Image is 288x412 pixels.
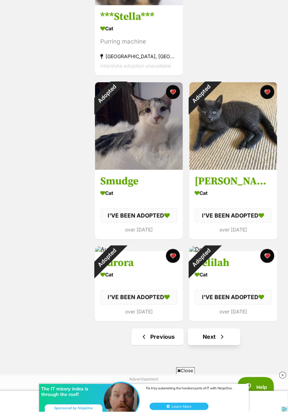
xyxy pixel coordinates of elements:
h3: Smudge [100,175,178,188]
div: Adopted [86,237,128,279]
div: [GEOGRAPHIC_DATA], [GEOGRAPHIC_DATA] [100,52,178,61]
a: [PERSON_NAME] Cat I'VE BEEN ADOPTED over [DATE] favourite [189,170,277,240]
a: ***Stella*** Cat Purring machine [GEOGRAPHIC_DATA], [GEOGRAPHIC_DATA] Interstate adoption unavail... [95,5,183,76]
div: over [DATE] [100,307,178,316]
img: Audrey [189,82,277,170]
div: I'VE BEEN ADOPTED [195,290,272,305]
div: Cat [100,270,178,280]
div: over [DATE] [100,225,178,234]
div: over [DATE] [195,307,272,316]
a: Adopted [189,246,213,253]
img: close_rtb.svg [279,372,286,379]
a: Next page [188,329,240,345]
nav: Pagination [94,329,278,345]
a: Delilah Cat I'VE BEEN ADOPTED over [DATE] favourite [189,252,277,322]
div: I'VE BEEN ADOPTED [195,208,272,223]
img: The IT misery index is through the roof! [104,13,139,48]
a: Adopted [95,246,118,253]
div: Cat [195,270,272,280]
h3: [PERSON_NAME] [195,175,272,188]
div: Purring machine [100,37,178,46]
div: Cat [100,188,178,198]
h3: Delilah [195,257,272,270]
img: Smudge [95,82,183,170]
div: Adopted [180,237,222,279]
div: Cat [195,188,272,198]
a: Adopted [95,164,183,171]
a: Smudge Cat I'VE BEEN ADOPTED over [DATE] favourite [95,170,183,240]
div: Fix it by automating the hardest parts of IT with NinjaOne. [146,16,240,20]
button: favourite [260,85,274,99]
div: I'VE BEEN ADOPTED [100,208,178,223]
button: Learn More [150,33,209,40]
div: Sponsored by NinjaOne [44,34,103,43]
div: I'VE BEEN ADOPTED [100,290,178,305]
div: over [DATE] [195,225,272,234]
div: Cat [100,23,178,33]
span: Interstate adoption unavailable [100,63,171,69]
button: favourite [166,85,180,99]
a: Previous page [131,329,184,345]
div: The IT misery index is through the roof! [41,16,100,27]
div: Adopted [180,73,222,115]
h3: Aurora [100,257,178,270]
button: favourite [166,249,180,263]
span: Close [176,367,195,374]
button: favourite [260,249,274,263]
div: Adopted [86,73,128,115]
a: Aurora Cat I'VE BEEN ADOPTED over [DATE] favourite [95,252,183,322]
a: Adopted [189,164,277,171]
